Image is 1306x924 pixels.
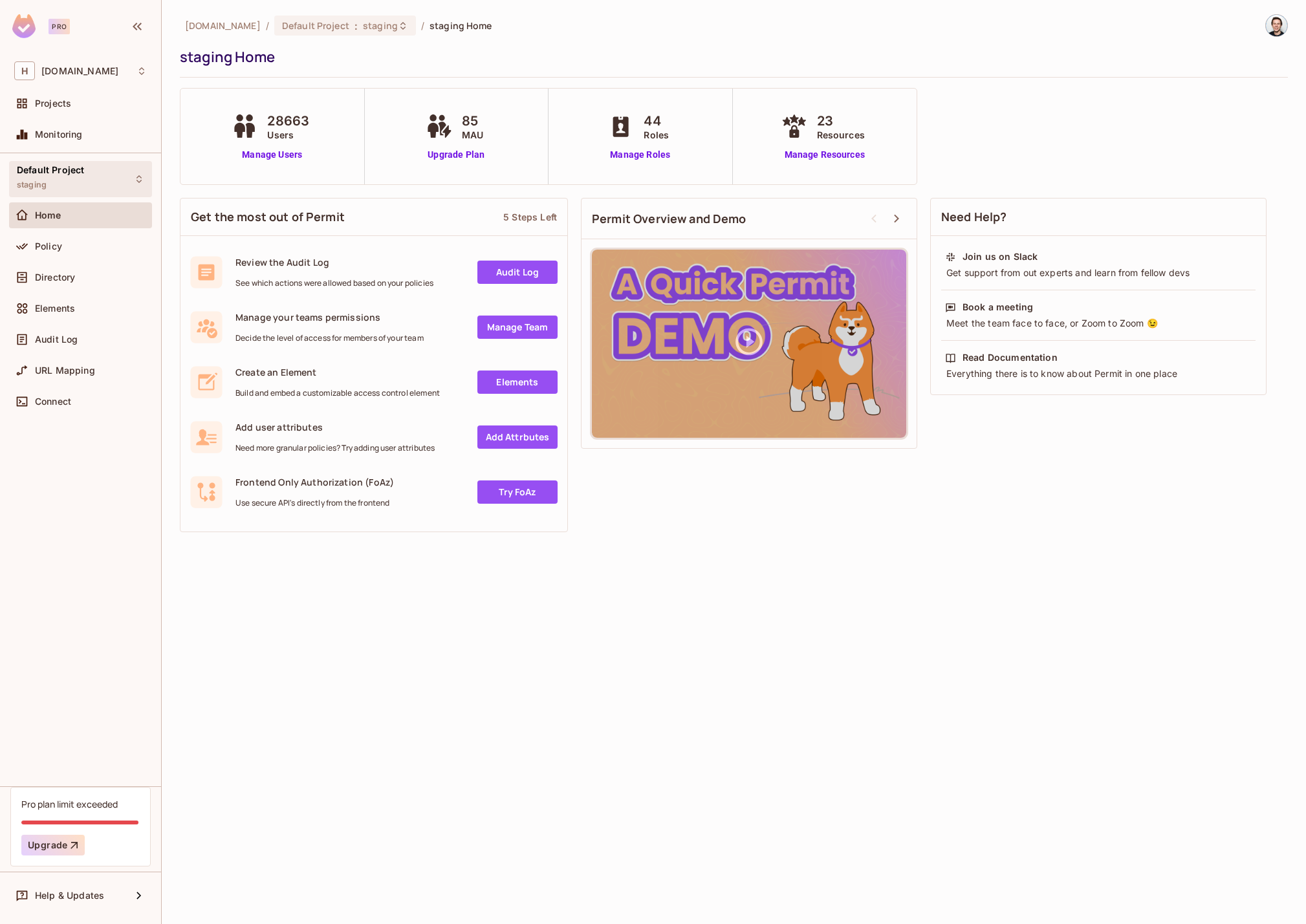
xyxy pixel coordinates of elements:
[235,476,394,488] span: Frontend Only Authorization (FoAz)
[462,111,483,131] span: 85
[235,421,435,433] span: Add user attributes
[228,148,316,162] a: Manage Users
[35,129,83,140] span: Monitoring
[354,21,358,31] span: :
[282,19,349,32] span: Default Project
[35,396,71,407] span: Connect
[945,317,1252,330] div: Meet the team face to face, or Zoom to Zoom 😉
[235,388,440,398] span: Build and embed a customizable access control element
[1266,15,1287,36] img: Daniel Wilborn
[41,66,118,76] span: Workspace: honeycombinsurance.com
[35,98,71,109] span: Projects
[35,241,62,252] span: Policy
[35,890,104,901] span: Help & Updates
[12,14,36,38] img: SReyMgAAAABJRU5ErkJggg==
[477,316,558,339] a: Manage Team
[817,128,865,142] span: Resources
[17,165,84,175] span: Default Project
[35,334,78,345] span: Audit Log
[477,261,558,284] a: Audit Log
[363,19,398,32] span: staging
[180,47,1281,67] div: staging Home
[477,480,558,504] a: Try FoAz
[963,351,1058,364] div: Read Documentation
[945,266,1252,279] div: Get support from out experts and learn from fellow devs
[963,250,1038,263] div: Join us on Slack
[235,366,440,378] span: Create an Element
[35,303,75,314] span: Elements
[14,61,35,80] span: H
[21,835,85,855] button: Upgrade
[477,371,558,394] a: Elements
[941,209,1007,225] span: Need Help?
[266,19,269,32] li: /
[605,148,675,162] a: Manage Roles
[235,311,424,323] span: Manage your teams permissions
[267,111,309,131] span: 28663
[235,498,394,508] span: Use secure API's directly from the frontend
[778,148,871,162] a: Manage Resources
[185,19,261,32] span: the active workspace
[477,425,558,449] a: Add Attrbutes
[49,19,70,34] div: Pro
[963,301,1033,314] div: Book a meeting
[267,128,309,142] span: Users
[945,367,1252,380] div: Everything there is to know about Permit in one place
[421,19,424,32] li: /
[191,209,345,225] span: Get the most out of Permit
[235,278,433,288] span: See which actions were allowed based on your policies
[462,128,483,142] span: MAU
[21,798,118,810] div: Pro plan limit exceeded
[430,19,492,32] span: staging Home
[35,210,61,220] span: Home
[503,211,557,223] div: 5 Steps Left
[423,148,490,162] a: Upgrade Plan
[235,333,424,343] span: Decide the level of access for members of your team
[644,111,669,131] span: 44
[35,272,75,283] span: Directory
[644,128,669,142] span: Roles
[35,365,95,376] span: URL Mapping
[17,180,47,190] span: staging
[817,111,865,131] span: 23
[592,211,746,227] span: Permit Overview and Demo
[235,256,433,268] span: Review the Audit Log
[235,443,435,453] span: Need more granular policies? Try adding user attributes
